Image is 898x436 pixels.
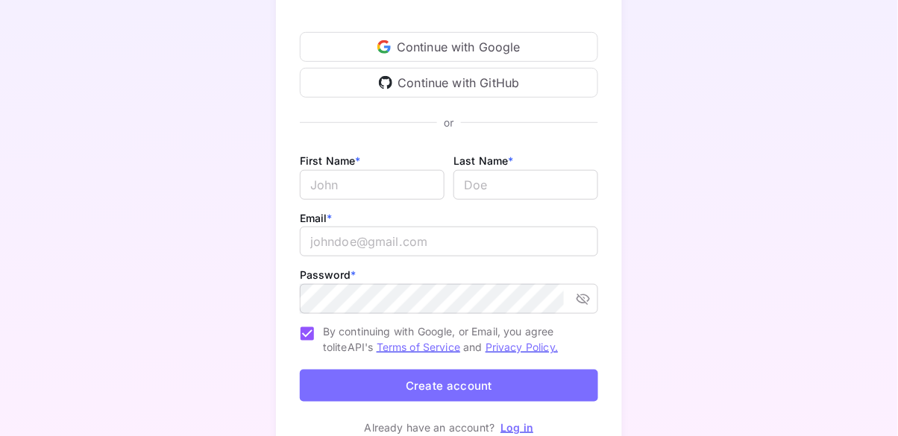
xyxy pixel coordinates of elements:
div: Continue with Google [300,32,598,62]
input: johndoe@gmail.com [300,227,598,256]
label: Email [300,212,333,224]
input: John [300,170,445,200]
label: Last Name [453,154,514,167]
div: Continue with GitHub [300,68,598,98]
label: First Name [300,154,361,167]
a: Privacy Policy. [486,341,558,353]
a: Terms of Service [377,341,460,353]
label: Password [300,268,356,281]
input: Doe [453,170,598,200]
button: toggle password visibility [570,285,597,312]
button: Create account [300,370,598,402]
a: Log in [500,421,533,434]
p: Already have an account? [365,420,495,435]
span: By continuing with Google, or Email, you agree to liteAPI's and [323,323,586,355]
